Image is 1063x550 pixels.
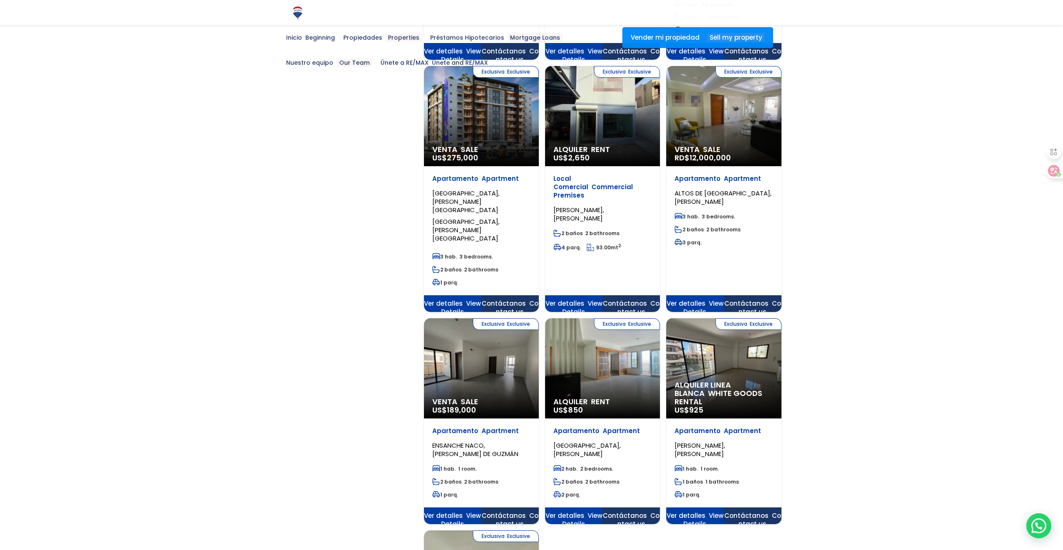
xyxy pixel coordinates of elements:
font: Properties [386,33,422,42]
span: Inicio [282,31,339,44]
span: Préstamos Hipotecarios [426,31,567,44]
span: 2 baños [432,266,498,273]
font: View Details [683,511,723,528]
span: Alquiler [553,398,652,406]
font: 3 bedrooms. [702,213,735,220]
span: Nuestro equipo [282,56,376,69]
span: 189,000 [447,405,476,415]
a: Propiedades Properties [339,25,426,50]
a: Nuestro equipo Our Team [282,50,376,75]
span: 3 hab. [432,253,493,260]
font: 1 room. [458,465,477,472]
span: 1 parq. [675,491,700,498]
span: 275,000 [447,152,478,163]
font: View Details [441,511,481,528]
font: Commercial Premises [553,182,633,200]
font: SALE [461,396,478,407]
span: Contáctanos [724,507,781,532]
span: Exclusiva [473,530,539,542]
font: SALE [461,144,478,155]
font: View Details [683,299,723,316]
span: Alquiler [553,145,652,154]
font: Exclusive [507,532,530,540]
span: 850 [568,405,583,415]
p: Apartamento [553,427,652,435]
font: Apartment [724,426,761,435]
span: Venta [675,145,773,154]
span: 925 [689,405,703,415]
font: View Details [441,299,481,316]
p: Apartamento [675,427,773,435]
span: Exclusiva [473,318,539,330]
span: Ver detalles [666,295,724,320]
p: Apartamento [432,427,530,435]
span: Únete a RE/MAX [376,56,492,69]
span: 3 parq. [675,239,702,246]
font: Contact us [617,511,660,528]
span: US$ [675,405,703,415]
span: Contáctanos [481,507,539,532]
span: Venta [432,398,530,406]
span: 2,650 [568,152,590,163]
a: Exclusiva Exclusive Venta SALE US$189,000 Apartamento Apartment ENSANCHE NACO, [PERSON_NAME] DE G... [424,318,539,524]
font: 2 bedrooms. [580,465,613,472]
p: Apartamento [675,175,773,183]
a: Exclusiva Exclusive Venta SALE RD$12,000,000 Apartamento Apartment ALTOS DE [GEOGRAPHIC_DATA], [P... [666,66,781,312]
span: Venta [432,145,530,154]
font: Our Team [337,58,372,67]
sup: 2 [618,243,621,249]
span: Propiedades [339,31,426,44]
span: 1 baños [675,478,739,485]
font: RENT [591,396,610,407]
span: Ver detalles [545,507,603,532]
font: 2 bathrooms [464,478,498,485]
a: Únete a RE/MAX Únete and RE/MAX [376,50,492,75]
font: Beginning [305,33,335,42]
span: ALTOS DE [GEOGRAPHIC_DATA], [PERSON_NAME] [675,189,771,206]
font: Apartment [482,426,519,435]
span: Ver detalles [545,295,603,320]
span: 2 baños [553,478,619,485]
span: Contáctanos [724,295,781,320]
a: Exclusiva Exclusive Alquiler RENT US$2,650 Local Comercial Commercial Premises [PERSON_NAME], [PE... [545,66,660,312]
span: Contáctanos [481,295,539,320]
span: 2 baños [675,226,741,233]
font: Contact us [496,511,538,528]
span: Ver detalles [666,507,724,532]
font: View Details [562,511,602,528]
font: 2 bathrooms [464,266,498,273]
span: 1 hab. [432,465,477,472]
span: [GEOGRAPHIC_DATA], [PERSON_NAME] [553,441,621,458]
p: Apartamento [432,175,530,183]
span: 2 hab. [553,465,613,472]
p: Local Comercial [553,175,652,200]
span: US$ [432,152,478,163]
a: Exclusiva Exclusive Venta SALE US$275,000 Apartamento Apartment [GEOGRAPHIC_DATA], [PERSON_NAME][... [424,66,539,312]
span: [PERSON_NAME], [PERSON_NAME] [553,205,604,223]
a: Exclusiva Exclusive Alquiler RENT US$850 Apartamento Apartment [GEOGRAPHIC_DATA], [PERSON_NAME] 2... [545,318,660,524]
font: [GEOGRAPHIC_DATA], [PERSON_NAME][GEOGRAPHIC_DATA] [432,217,500,243]
span: 93.00 [596,244,611,251]
span: 2 baños [432,478,498,485]
font: Exclusive [507,320,530,327]
span: US$ [553,152,590,163]
span: Contáctanos [602,507,660,532]
span: mt [587,244,621,251]
font: View Details [562,299,602,316]
span: 3 hab. [675,213,735,220]
font: WHITE GOODS RENTAL [675,388,762,407]
font: Contact us [496,299,538,316]
a: Préstamos Hipotecarios Mortgage Loans [426,25,567,50]
span: [PERSON_NAME], [PERSON_NAME] [675,441,725,458]
font: 3 bedrooms. [459,253,493,260]
font: Contact us [738,299,781,316]
span: 2 baños [553,230,619,237]
font: Apartment [482,174,519,183]
font: Sell my property [707,33,765,42]
span: ENSANCHE NACO, [PERSON_NAME] DE GUZMÁN [432,441,518,458]
a: Inicio Beginning [282,25,339,50]
span: Exclusiva [594,318,660,330]
span: 2 parq. [553,491,580,498]
font: Mortgage Loans [507,33,563,42]
span: Ver detalles [424,295,482,320]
